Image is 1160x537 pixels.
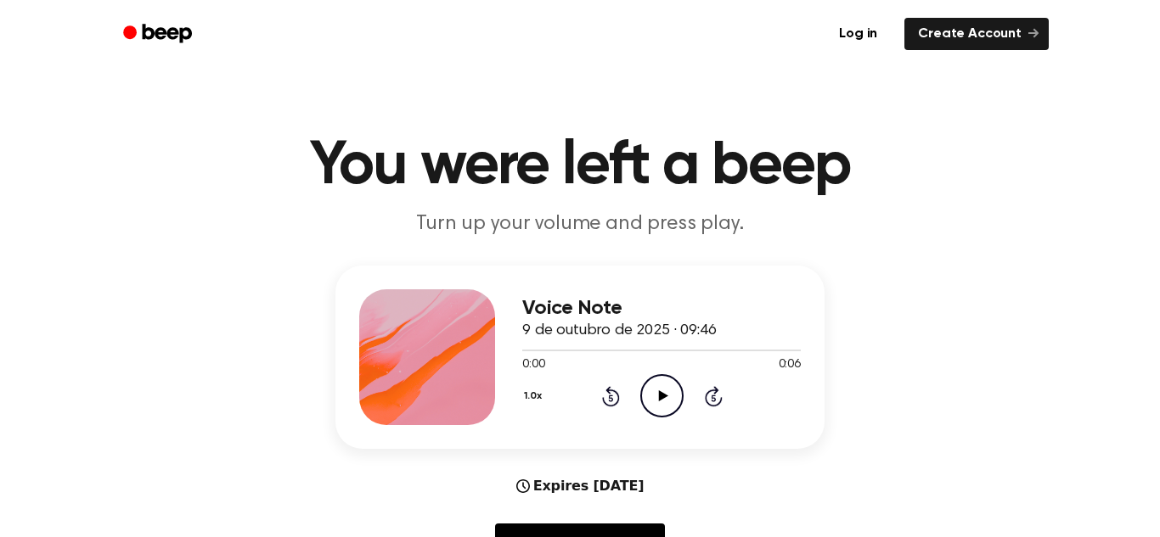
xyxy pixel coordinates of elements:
[522,323,717,338] span: 9 de outubro de 2025 · 09:46
[111,18,207,51] a: Beep
[522,297,801,320] h3: Voice Note
[254,210,906,238] p: Turn up your volume and press play.
[522,356,544,374] span: 0:00
[516,476,645,496] div: Expires [DATE]
[522,382,548,411] button: 1.0x
[779,356,801,374] span: 0:06
[145,136,1015,197] h1: You were left a beep
[822,14,894,53] a: Log in
[904,18,1049,50] a: Create Account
